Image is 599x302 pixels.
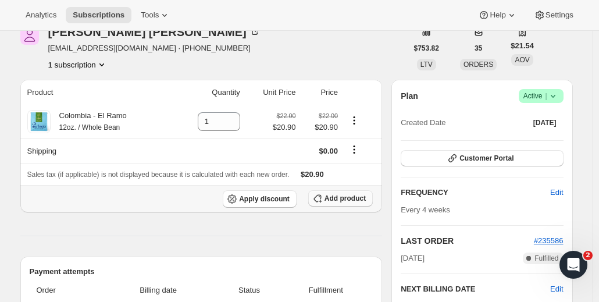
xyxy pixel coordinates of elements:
[48,59,108,70] button: Product actions
[20,138,174,164] th: Shipping
[401,235,534,247] h2: LAST ORDER
[550,283,563,295] button: Edit
[414,44,439,53] span: $753.82
[523,90,559,102] span: Active
[545,10,573,20] span: Settings
[526,115,564,131] button: [DATE]
[345,114,363,127] button: Product actions
[141,10,159,20] span: Tools
[401,253,425,264] span: [DATE]
[27,170,290,179] span: Sales tax (if applicable) is not displayed because it is calculated with each new order.
[319,112,338,119] small: $22.00
[515,56,529,64] span: AOV
[30,266,373,278] h2: Payment attempts
[401,187,550,198] h2: FREQUENCY
[543,183,570,202] button: Edit
[545,91,547,101] span: |
[134,7,177,23] button: Tools
[401,150,563,166] button: Customer Portal
[104,285,213,296] span: Billing date
[511,40,534,52] span: $21.54
[471,7,524,23] button: Help
[66,7,131,23] button: Subscriptions
[345,143,363,156] button: Shipping actions
[276,112,295,119] small: $22.00
[286,285,366,296] span: Fulfillment
[490,10,505,20] span: Help
[20,26,39,45] span: Karen Moore
[19,7,63,23] button: Analytics
[401,117,445,129] span: Created Date
[223,190,297,208] button: Apply discount
[550,187,563,198] span: Edit
[319,147,338,155] span: $0.00
[463,61,493,69] span: ORDERS
[533,118,557,127] span: [DATE]
[325,194,366,203] span: Add product
[468,40,489,56] button: 35
[475,44,482,53] span: 35
[527,7,580,23] button: Settings
[174,80,244,105] th: Quantity
[48,42,261,54] span: [EMAIL_ADDRESS][DOMAIN_NAME] · [PHONE_NUMBER]
[559,251,587,279] iframe: Intercom live chat
[534,254,558,263] span: Fulfilled
[420,61,433,69] span: LTV
[534,236,564,245] a: #235586
[59,123,120,132] small: 12oz. / Whole Bean
[534,235,564,247] button: #235586
[244,80,299,105] th: Unit Price
[27,110,51,133] img: product img
[308,190,373,207] button: Add product
[301,170,324,179] span: $20.90
[273,122,296,133] span: $20.90
[219,285,279,296] span: Status
[299,80,342,105] th: Price
[459,154,514,163] span: Customer Portal
[51,110,127,133] div: Colombia - El Ramo
[239,194,290,204] span: Apply discount
[583,251,593,260] span: 2
[401,205,450,214] span: Every 4 weeks
[401,283,550,295] h2: NEXT BILLING DATE
[73,10,124,20] span: Subscriptions
[26,10,56,20] span: Analytics
[48,26,261,38] div: [PERSON_NAME] [PERSON_NAME]
[407,40,446,56] button: $753.82
[401,90,418,102] h2: Plan
[303,122,338,133] span: $20.90
[20,80,174,105] th: Product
